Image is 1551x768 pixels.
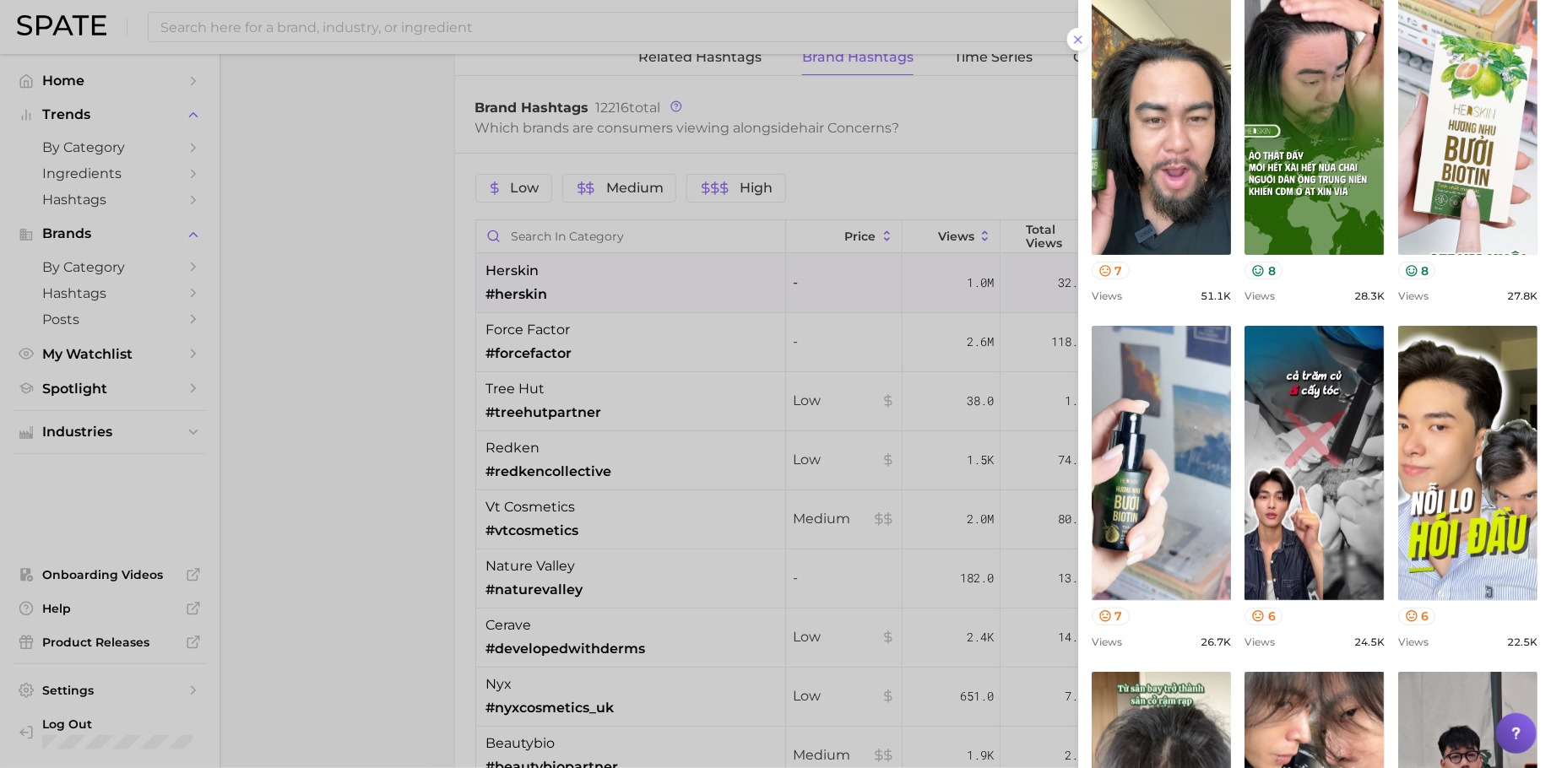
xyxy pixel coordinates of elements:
span: Views [1398,635,1429,648]
span: 26.7k [1201,635,1231,648]
span: 28.3k [1354,289,1385,302]
button: 7 [1092,262,1130,279]
span: 22.5k [1507,635,1537,648]
span: Views [1092,289,1122,302]
span: 24.5k [1354,635,1385,648]
span: Views [1245,289,1275,302]
button: 8 [1245,262,1283,279]
button: 7 [1092,608,1130,625]
span: 51.1k [1201,289,1231,302]
span: Views [1092,635,1122,648]
button: 8 [1398,262,1436,279]
button: 6 [1398,608,1436,625]
span: Views [1398,289,1429,302]
span: 27.8k [1507,289,1537,302]
span: Views [1245,635,1275,648]
button: 6 [1245,608,1283,625]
